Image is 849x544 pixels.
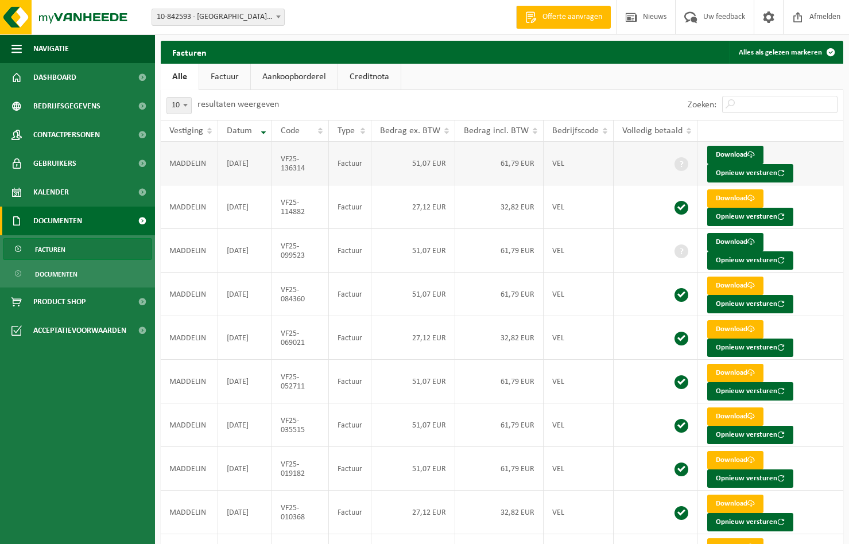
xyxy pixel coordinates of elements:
[707,208,793,226] button: Opnieuw versturen
[544,491,614,534] td: VEL
[161,273,218,316] td: MADDELIN
[544,273,614,316] td: VEL
[218,316,272,360] td: [DATE]
[371,185,455,229] td: 27,12 EUR
[272,185,329,229] td: VF25-114882
[371,403,455,447] td: 51,07 EUR
[33,149,76,178] span: Gebruikers
[169,126,203,135] span: Vestiging
[272,142,329,185] td: VF25-136314
[707,189,763,208] a: Download
[455,360,544,403] td: 61,79 EUR
[199,64,250,90] a: Factuur
[218,273,272,316] td: [DATE]
[161,185,218,229] td: MADDELIN
[371,142,455,185] td: 51,07 EUR
[552,126,599,135] span: Bedrijfscode
[707,320,763,339] a: Download
[544,229,614,273] td: VEL
[707,426,793,444] button: Opnieuw versturen
[455,142,544,185] td: 61,79 EUR
[329,185,371,229] td: Factuur
[455,273,544,316] td: 61,79 EUR
[707,495,763,513] a: Download
[329,229,371,273] td: Factuur
[707,277,763,295] a: Download
[272,229,329,273] td: VF25-099523
[455,316,544,360] td: 32,82 EUR
[33,178,69,207] span: Kalender
[707,364,763,382] a: Download
[371,447,455,491] td: 51,07 EUR
[707,407,763,426] a: Download
[688,100,716,110] label: Zoeken:
[329,491,371,534] td: Factuur
[371,316,455,360] td: 27,12 EUR
[161,491,218,534] td: MADDELIN
[35,239,65,261] span: Facturen
[218,403,272,447] td: [DATE]
[161,403,218,447] td: MADDELIN
[218,185,272,229] td: [DATE]
[622,126,683,135] span: Volledig betaald
[161,360,218,403] td: MADDELIN
[161,316,218,360] td: MADDELIN
[707,146,763,164] a: Download
[272,273,329,316] td: VF25-084360
[272,316,329,360] td: VF25-069021
[338,64,401,90] a: Creditnota
[33,287,86,316] span: Product Shop
[33,63,76,92] span: Dashboard
[329,273,371,316] td: Factuur
[161,447,218,491] td: MADDELIN
[152,9,284,25] span: 10-842593 - MADDELIN - TORHOUT
[329,403,371,447] td: Factuur
[544,403,614,447] td: VEL
[35,263,77,285] span: Documenten
[464,126,529,135] span: Bedrag incl. BTW
[544,185,614,229] td: VEL
[3,263,152,285] a: Documenten
[329,316,371,360] td: Factuur
[707,469,793,488] button: Opnieuw versturen
[455,491,544,534] td: 32,82 EUR
[544,142,614,185] td: VEL
[152,9,285,26] span: 10-842593 - MADDELIN - TORHOUT
[516,6,611,29] a: Offerte aanvragen
[161,64,199,90] a: Alle
[272,403,329,447] td: VF25-035515
[272,447,329,491] td: VF25-019182
[371,273,455,316] td: 51,07 EUR
[33,316,126,345] span: Acceptatievoorwaarden
[281,126,300,135] span: Code
[544,447,614,491] td: VEL
[218,360,272,403] td: [DATE]
[455,403,544,447] td: 61,79 EUR
[218,229,272,273] td: [DATE]
[33,34,69,63] span: Navigatie
[329,447,371,491] td: Factuur
[167,98,191,114] span: 10
[540,11,605,23] span: Offerte aanvragen
[272,360,329,403] td: VF25-052711
[544,360,614,403] td: VEL
[33,92,100,121] span: Bedrijfsgegevens
[161,142,218,185] td: MADDELIN
[371,229,455,273] td: 51,07 EUR
[33,207,82,235] span: Documenten
[329,360,371,403] td: Factuur
[197,100,279,109] label: resultaten weergeven
[227,126,252,135] span: Datum
[707,251,793,270] button: Opnieuw versturen
[707,339,793,357] button: Opnieuw versturen
[161,41,218,63] h2: Facturen
[707,295,793,313] button: Opnieuw versturen
[272,491,329,534] td: VF25-010368
[455,229,544,273] td: 61,79 EUR
[707,233,763,251] a: Download
[218,142,272,185] td: [DATE]
[707,164,793,182] button: Opnieuw versturen
[251,64,338,90] a: Aankoopborderel
[707,382,793,401] button: Opnieuw versturen
[338,126,355,135] span: Type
